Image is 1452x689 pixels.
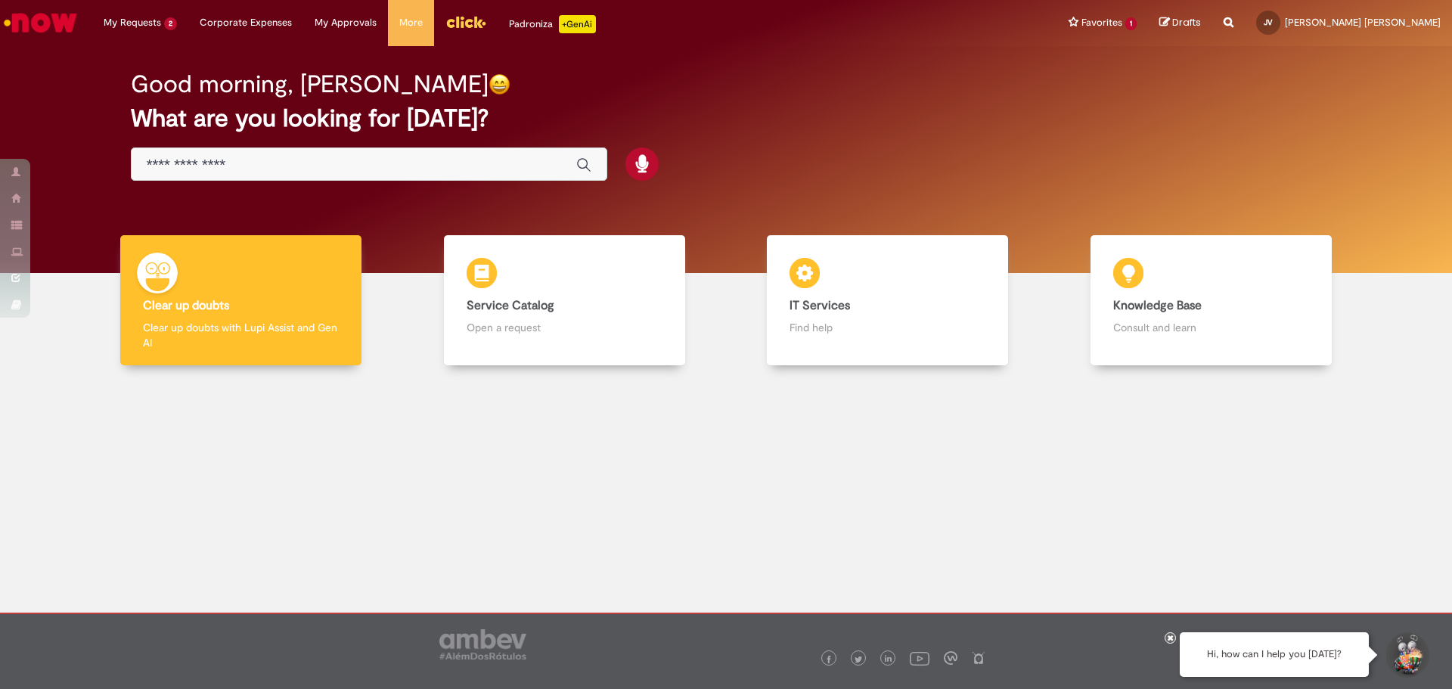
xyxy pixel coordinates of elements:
[825,656,833,663] img: logo_footer_facebook.png
[1113,298,1202,313] b: Knowledge Base
[726,235,1050,366] a: IT Services Find help
[1050,235,1373,366] a: Knowledge Base Consult and learn
[143,320,339,350] p: Clear up doubts with Lupi Assist and Gen AI
[467,320,662,335] p: Open a request
[131,71,489,98] h2: Good morning, [PERSON_NAME]
[944,651,957,665] img: logo_footer_workplace.png
[467,298,554,313] b: Service Catalog
[1180,632,1369,677] div: Hi, how can I help you [DATE]?
[1113,320,1309,335] p: Consult and learn
[790,320,985,335] p: Find help
[885,655,892,664] img: logo_footer_linkedin.png
[972,651,985,665] img: logo_footer_naosei.png
[1159,16,1201,30] a: Drafts
[399,15,423,30] span: More
[1125,17,1137,30] span: 1
[445,11,486,33] img: click_logo_yellow_360x200.png
[489,73,510,95] img: happy-face.png
[131,105,1322,132] h2: What are you looking for [DATE]?
[143,298,229,313] b: Clear up doubts
[1285,16,1441,29] span: [PERSON_NAME] [PERSON_NAME]
[910,648,929,668] img: logo_footer_youtube.png
[1172,15,1201,29] span: Drafts
[1384,632,1429,678] button: Start Support Conversation
[790,298,850,313] b: IT Services
[200,15,292,30] span: Corporate Expenses
[2,8,79,38] img: ServiceNow
[315,15,377,30] span: My Approvals
[439,629,526,660] img: logo_footer_ambev_rotulo_gray.png
[1264,17,1273,27] span: JV
[79,235,403,366] a: Clear up doubts Clear up doubts with Lupi Assist and Gen AI
[509,15,596,33] div: Padroniza
[1081,15,1122,30] span: Favorites
[104,15,161,30] span: My Requests
[855,656,862,663] img: logo_footer_twitter.png
[164,17,177,30] span: 2
[559,15,596,33] p: +GenAi
[403,235,727,366] a: Service Catalog Open a request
